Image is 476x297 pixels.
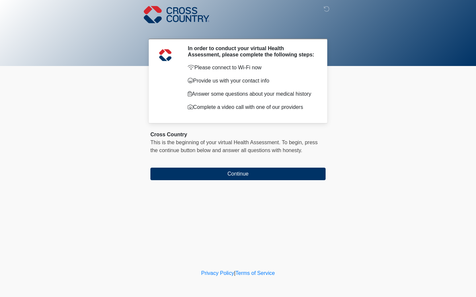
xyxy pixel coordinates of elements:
span: To begin, [282,140,305,145]
img: Agent Avatar [155,45,175,65]
h2: In order to conduct your virtual Health Assessment, please complete the following steps: [188,45,316,58]
p: Provide us with your contact info [188,77,316,85]
p: Complete a video call with one of our providers [188,103,316,111]
span: press the continue button below and answer all questions with honesty. [150,140,318,153]
a: Terms of Service [235,270,275,276]
img: Cross Country Logo [144,5,209,24]
a: Privacy Policy [201,270,234,276]
span: This is the beginning of your virtual Health Assessment. [150,140,280,145]
button: Continue [150,168,326,180]
div: Cross Country [150,131,326,139]
p: Answer some questions about your medical history [188,90,316,98]
h1: ‎ ‎ ‎ [145,24,331,36]
a: | [234,270,235,276]
p: Please connect to Wi-Fi now [188,64,316,72]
